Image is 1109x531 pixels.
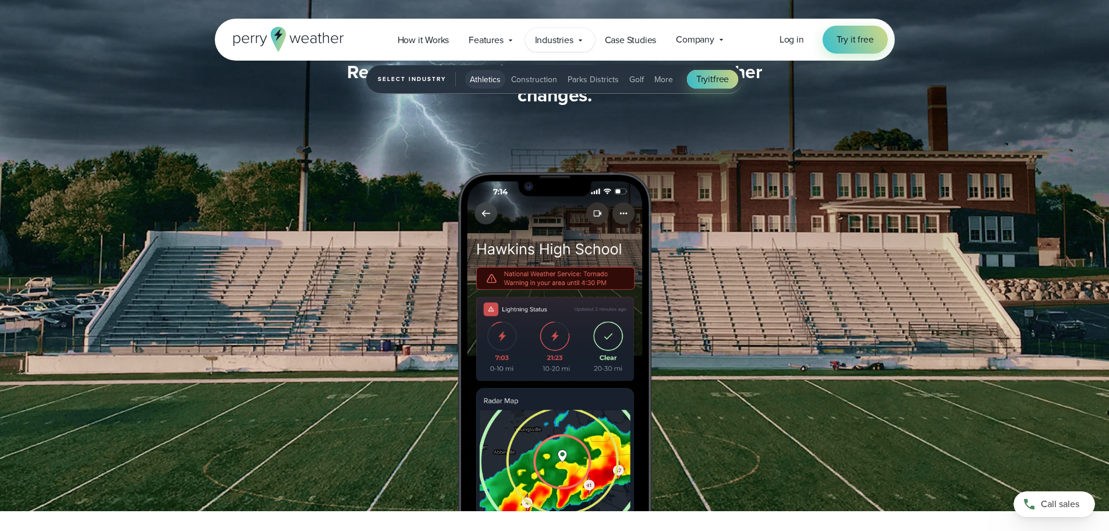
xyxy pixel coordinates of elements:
span: Log in [780,33,804,46]
button: Construction [506,70,562,89]
span: Try it free [837,33,874,47]
span: Features [469,33,503,47]
button: Parks Districts [563,70,623,89]
a: Try it free [823,26,888,54]
span: Parks Districts [568,73,619,86]
span: Select Industry [378,72,456,86]
a: Log in [780,33,804,47]
span: Case Studies [605,33,657,47]
span: it [708,72,713,86]
button: Golf [625,70,649,89]
span: More [654,73,673,86]
span: Try free [696,72,729,86]
button: Athletics [465,70,505,89]
span: Industries [535,33,573,47]
span: Company [676,33,714,47]
a: Tryitfree [687,70,738,89]
span: Golf [629,73,644,86]
span: Call sales [1041,497,1079,511]
button: More [650,70,678,89]
h3: Respond with confidence the moment the weather changes. [331,60,778,107]
a: Case Studies [595,28,667,52]
a: How it Works [388,28,459,52]
span: Construction [511,73,557,86]
a: Call sales [1014,491,1095,517]
span: Athletics [470,73,501,86]
span: How it Works [398,33,449,47]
